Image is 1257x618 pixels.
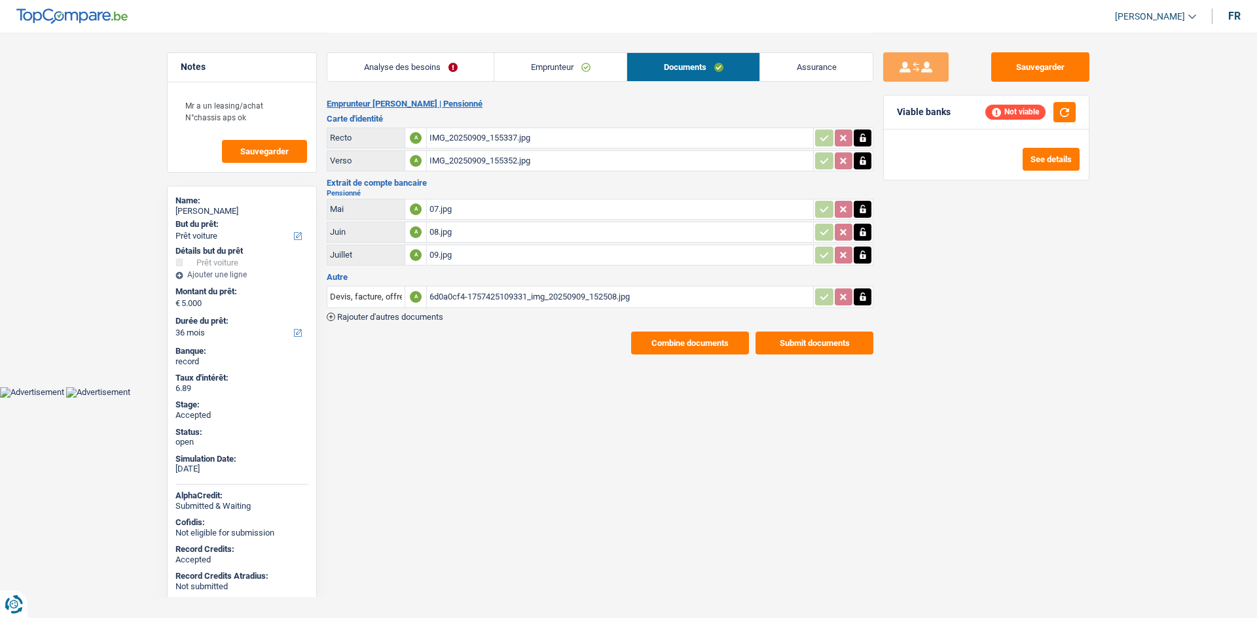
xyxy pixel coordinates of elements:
div: Banque: [175,346,308,356]
h5: Notes [181,61,303,73]
div: AlphaCredit: [175,490,308,501]
div: [PERSON_NAME] [175,206,308,216]
a: [PERSON_NAME] [1104,6,1196,27]
div: Record Credits: [175,544,308,555]
div: Not eligible for submission [175,528,308,538]
div: Verso [330,156,402,165]
div: Submitted & Waiting [175,501,308,511]
div: IMG_20250909_155352.jpg [429,151,811,171]
span: Rajouter d'autres documents [337,313,443,321]
div: A [410,203,422,215]
div: Not submitted [175,581,308,592]
span: [PERSON_NAME] [1115,11,1185,22]
div: A [410,226,422,238]
div: Name: [175,196,308,206]
span: € [175,298,180,309]
div: open [175,437,308,447]
div: Détails but du prêt [175,246,308,256]
h2: Emprunteur [PERSON_NAME] | Pensionné [327,99,873,109]
a: Emprunteur [494,53,627,81]
img: Advertisement [66,387,130,398]
div: 09.jpg [429,245,811,265]
div: 6d0a0cf4-1757425109331_img_20250909_152508.jpg [429,287,811,307]
div: Not viable [985,105,1046,119]
div: Ajouter une ligne [175,270,308,279]
div: A [410,249,422,261]
button: See details [1023,148,1080,171]
div: 07.jpg [429,199,811,219]
a: Assurance [760,53,873,81]
button: Sauvegarder [991,52,1089,82]
div: Juillet [330,250,402,260]
div: Juin [330,227,402,237]
div: Recto [330,133,402,143]
button: Rajouter d'autres documents [327,313,443,321]
div: Stage: [175,400,308,410]
a: Documents [627,53,759,81]
h2: Pensionné [327,190,873,197]
label: But du prêt: [175,219,306,230]
button: Sauvegarder [222,140,307,163]
img: TopCompare Logo [16,9,128,24]
div: Simulation Date: [175,454,308,464]
div: IMG_20250909_155337.jpg [429,128,811,148]
div: Taux d'intérêt: [175,373,308,383]
button: Submit documents [756,332,873,354]
div: Viable banks [897,107,951,118]
div: Cofidis: [175,517,308,528]
span: Sauvegarder [240,147,289,156]
button: Combine documents [631,332,749,354]
div: A [410,132,422,144]
div: Status: [175,427,308,438]
div: Accepted [175,555,308,565]
h3: Autre [327,273,873,281]
div: record [175,356,308,367]
div: Accepted [175,410,308,421]
div: Record Credits Atradius: [175,571,308,581]
div: A [410,291,422,303]
div: A [410,155,422,167]
div: [DATE] [175,464,308,474]
div: 6.89 [175,383,308,394]
label: Montant du prêt: [175,286,306,297]
label: Durée du prêt: [175,316,306,326]
h3: Carte d'identité [327,114,873,123]
div: Mai [330,204,402,214]
div: 08.jpg [429,222,811,242]
h3: Extrait de compte bancaire [327,179,873,187]
div: fr [1228,10,1241,22]
a: Analyse des besoins [327,53,494,81]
